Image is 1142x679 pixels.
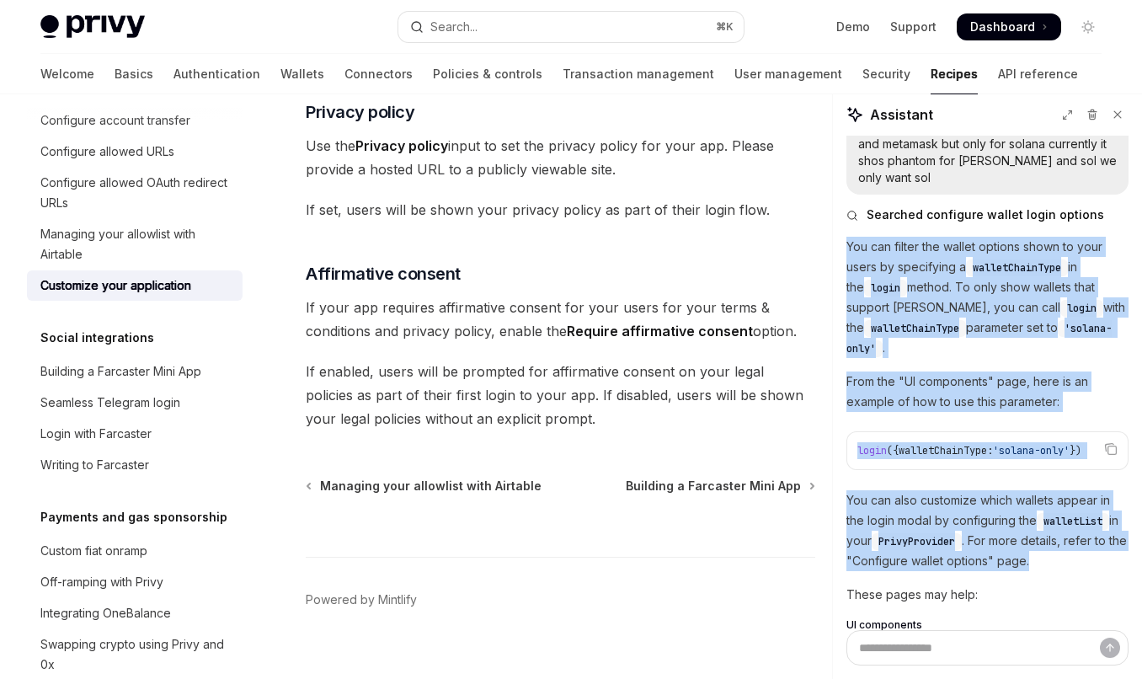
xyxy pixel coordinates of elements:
[27,450,243,480] a: Writing to Farcaster
[27,419,243,449] a: Login with Farcaster
[567,323,753,339] strong: Require affirmative consent
[40,424,152,444] div: Login with Farcaster
[734,54,842,94] a: User management
[846,322,1112,356] span: 'solana-only'
[398,12,743,42] button: Open search
[846,618,1129,632] a: UI components
[306,262,461,286] span: Affirmative consent
[40,507,227,527] h5: Payments and gas sponsorship
[626,478,814,495] a: Building a Farcaster Mini App
[870,104,933,125] span: Assistant
[306,134,815,181] span: Use the input to set the privacy policy for your app. Please provide a hosted URL to a publicly v...
[430,17,478,37] div: Search...
[40,15,145,39] img: light logo
[27,567,243,597] a: Off-ramping with Privy
[40,54,94,94] a: Welcome
[846,490,1129,571] p: You can also customize which wallets appear in the login modal by configuring the in your . For m...
[626,478,801,495] span: Building a Farcaster Mini App
[344,54,413,94] a: Connectors
[40,572,163,592] div: Off-ramping with Privy
[858,119,1117,186] div: For login with wallet we want to allow phantom and metamask but only for solana currently it shos...
[867,206,1104,223] span: Searched configure wallet login options
[993,444,1070,457] span: 'solana-only'
[890,19,937,35] a: Support
[1070,444,1081,457] span: })
[1075,13,1102,40] button: Toggle dark mode
[355,137,448,154] strong: Privacy policy
[716,20,734,34] span: ⌘ K
[173,54,260,94] a: Authentication
[836,19,870,35] a: Demo
[878,535,955,548] span: PrivyProvider
[40,224,232,265] div: Managing your allowlist with Airtable
[280,54,324,94] a: Wallets
[1100,638,1120,658] button: Send message
[27,219,243,270] a: Managing your allowlist with Airtable
[40,173,232,213] div: Configure allowed OAuth redirect URLs
[306,296,815,343] span: If your app requires affirmative consent for your users for your terms & conditions and privacy p...
[27,270,243,301] a: Customize your application
[887,444,899,457] span: ({
[1067,302,1097,315] span: login
[27,136,243,167] a: Configure allowed URLs
[27,536,243,566] a: Custom fiat onramp
[115,54,153,94] a: Basics
[40,361,201,382] div: Building a Farcaster Mini App
[27,168,243,218] a: Configure allowed OAuth redirect URLs
[846,630,1129,666] textarea: Ask a question...
[998,54,1078,94] a: API reference
[40,275,191,296] div: Customize your application
[846,372,1129,412] p: From the "UI components" page, here is an example of how to use this parameter:
[846,206,1129,223] button: Searched configure wallet login options
[40,455,149,475] div: Writing to Farcaster
[846,618,922,632] span: UI components
[306,100,414,124] span: Privacy policy
[433,54,542,94] a: Policies & controls
[40,393,180,413] div: Seamless Telegram login
[563,54,714,94] a: Transaction management
[40,603,171,623] div: Integrating OneBalance
[931,54,978,94] a: Recipes
[846,237,1129,358] p: You can filter the wallet options shown to your users by specifying a in the method. To only show...
[862,54,910,94] a: Security
[846,585,1129,605] p: These pages may help:
[306,198,815,222] span: If set, users will be shown your privacy policy as part of their login flow.
[1100,438,1122,460] button: Copy the contents from the code block
[899,444,993,457] span: walletChainType:
[40,142,174,162] div: Configure allowed URLs
[40,328,154,348] h5: Social integrations
[871,281,900,295] span: login
[27,356,243,387] a: Building a Farcaster Mini App
[1043,515,1102,528] span: walletList
[320,478,542,495] span: Managing your allowlist with Airtable
[307,478,542,495] a: Managing your allowlist with Airtable
[40,541,147,561] div: Custom fiat onramp
[957,13,1061,40] a: Dashboard
[871,322,959,335] span: walletChainType
[27,388,243,418] a: Seamless Telegram login
[857,444,887,457] span: login
[40,634,232,675] div: Swapping crypto using Privy and 0x
[973,261,1061,275] span: walletChainType
[970,19,1035,35] span: Dashboard
[27,598,243,628] a: Integrating OneBalance
[306,360,815,430] span: If enabled, users will be prompted for affirmative consent on your legal policies as part of thei...
[306,591,417,608] a: Powered by Mintlify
